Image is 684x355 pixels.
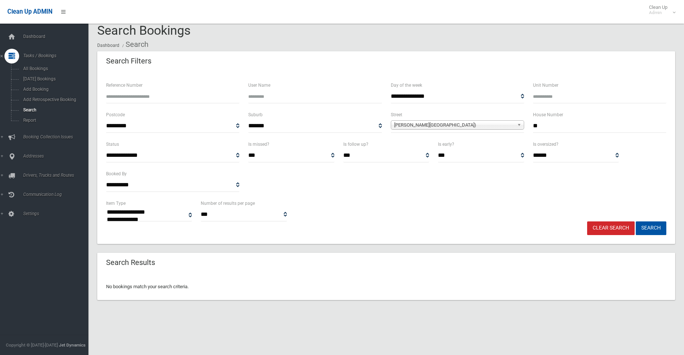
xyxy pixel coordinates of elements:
span: Communication Log [21,192,94,197]
label: Item Type [106,199,126,207]
label: Number of results per page [201,199,255,207]
label: Street [391,111,402,119]
span: [PERSON_NAME][GEOGRAPHIC_DATA]) [394,121,514,130]
span: Clean Up [645,4,675,15]
label: Unit Number [533,81,558,89]
label: Reference Number [106,81,143,89]
strong: Jet Dynamics [59,342,85,348]
div: No bookings match your search criteria. [97,273,675,300]
span: Add Retrospective Booking [21,97,88,102]
header: Search Filters [97,54,160,68]
label: Status [106,140,119,148]
span: Add Booking [21,87,88,92]
span: Addresses [21,154,94,159]
span: Search [21,107,88,113]
label: User Name [248,81,270,89]
label: Booked By [106,170,127,178]
label: Is oversized? [533,140,558,148]
span: Copyright © [DATE]-[DATE] [6,342,58,348]
span: Dashboard [21,34,94,39]
label: Suburb [248,111,263,119]
span: Search Bookings [97,23,191,38]
span: Booking Collection Issues [21,134,94,139]
label: House Number [533,111,563,119]
label: Is missed? [248,140,269,148]
span: Clean Up ADMIN [7,8,52,15]
span: Settings [21,211,94,216]
small: Admin [649,10,667,15]
span: [DATE] Bookings [21,76,88,82]
li: Search [120,38,148,51]
span: Tasks / Bookings [21,53,94,58]
span: Drivers, Trucks and Routes [21,173,94,178]
label: Day of the week [391,81,422,89]
label: Is early? [438,140,454,148]
span: All Bookings [21,66,88,71]
span: Report [21,118,88,123]
button: Search [636,221,666,235]
a: Dashboard [97,43,119,48]
header: Search Results [97,255,164,270]
label: Is follow up? [343,140,368,148]
label: Postcode [106,111,125,119]
a: Clear Search [587,221,635,235]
